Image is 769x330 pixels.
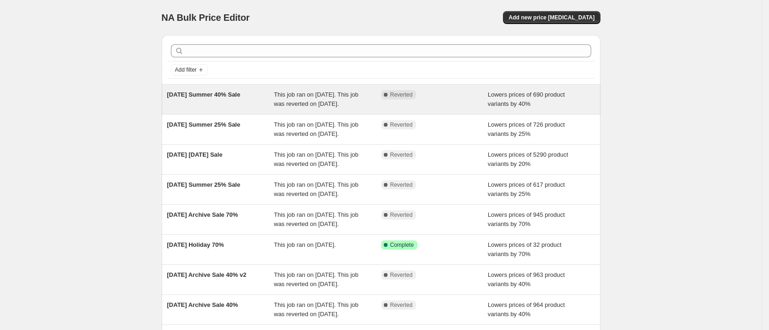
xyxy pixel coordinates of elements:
[162,12,250,23] span: NA Bulk Price Editor
[390,121,413,128] span: Reverted
[167,211,238,218] span: [DATE] Archive Sale 70%
[167,121,241,128] span: [DATE] Summer 25% Sale
[167,151,223,158] span: [DATE] [DATE] Sale
[390,91,413,98] span: Reverted
[488,121,565,137] span: Lowers prices of 726 product variants by 25%
[509,14,594,21] span: Add new price [MEDICAL_DATA]
[167,181,241,188] span: [DATE] Summer 25% Sale
[274,151,358,167] span: This job ran on [DATE]. This job was reverted on [DATE].
[390,271,413,279] span: Reverted
[488,271,565,287] span: Lowers prices of 963 product variants by 40%
[167,91,241,98] span: [DATE] Summer 40% Sale
[390,301,413,309] span: Reverted
[488,301,565,318] span: Lowers prices of 964 product variants by 40%
[390,151,413,159] span: Reverted
[488,151,568,167] span: Lowers prices of 5290 product variants by 20%
[167,301,238,308] span: [DATE] Archive Sale 40%
[390,241,414,249] span: Complete
[274,181,358,197] span: This job ran on [DATE]. This job was reverted on [DATE].
[274,301,358,318] span: This job ran on [DATE]. This job was reverted on [DATE].
[274,241,336,248] span: This job ran on [DATE].
[488,91,565,107] span: Lowers prices of 690 product variants by 40%
[274,121,358,137] span: This job ran on [DATE]. This job was reverted on [DATE].
[503,11,600,24] button: Add new price [MEDICAL_DATA]
[167,241,224,248] span: [DATE] Holiday 70%
[488,211,565,227] span: Lowers prices of 945 product variants by 70%
[390,181,413,189] span: Reverted
[488,241,562,257] span: Lowers prices of 32 product variants by 70%
[175,66,197,73] span: Add filter
[274,271,358,287] span: This job ran on [DATE]. This job was reverted on [DATE].
[274,91,358,107] span: This job ran on [DATE]. This job was reverted on [DATE].
[390,211,413,219] span: Reverted
[274,211,358,227] span: This job ran on [DATE]. This job was reverted on [DATE].
[488,181,565,197] span: Lowers prices of 617 product variants by 25%
[171,64,208,75] button: Add filter
[167,271,247,278] span: [DATE] Archive Sale 40% v2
